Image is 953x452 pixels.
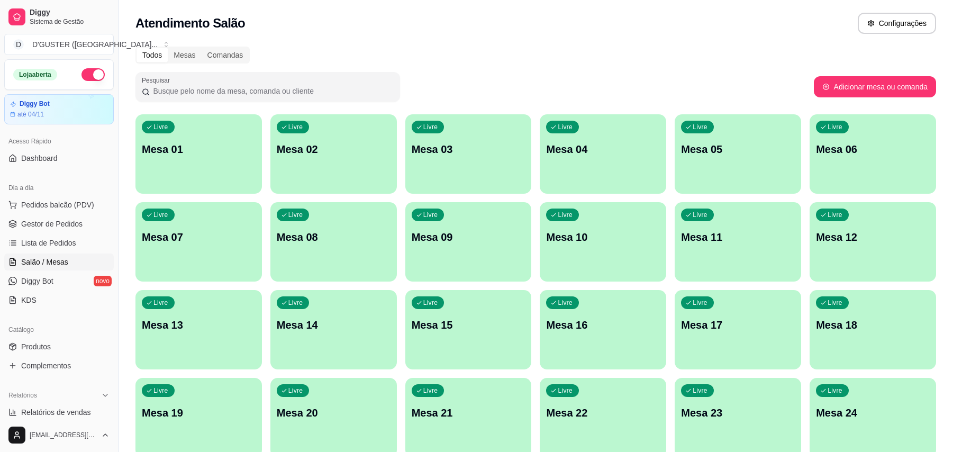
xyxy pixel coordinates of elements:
p: Livre [423,123,438,131]
p: Livre [153,386,168,395]
p: Livre [558,386,573,395]
h2: Atendimento Salão [135,15,245,32]
p: Mesa 06 [816,142,930,157]
div: Loja aberta [13,69,57,80]
button: LivreMesa 01 [135,114,262,194]
button: LivreMesa 10 [540,202,666,282]
button: LivreMesa 16 [540,290,666,369]
button: LivreMesa 09 [405,202,532,282]
p: Livre [153,299,168,307]
span: Lista de Pedidos [21,238,76,248]
button: LivreMesa 06 [810,114,936,194]
a: Lista de Pedidos [4,234,114,251]
a: Diggy Botnovo [4,273,114,290]
p: Livre [423,386,438,395]
p: Livre [558,211,573,219]
p: Mesa 07 [142,230,256,245]
span: Dashboard [21,153,58,164]
span: Sistema de Gestão [30,17,110,26]
button: LivreMesa 07 [135,202,262,282]
button: Select a team [4,34,114,55]
div: Dia a dia [4,179,114,196]
span: KDS [21,295,37,305]
p: Livre [558,123,573,131]
button: LivreMesa 17 [675,290,801,369]
span: Pedidos balcão (PDV) [21,200,94,210]
a: Relatórios de vendas [4,404,114,421]
a: Gestor de Pedidos [4,215,114,232]
button: LivreMesa 04 [540,114,666,194]
p: Mesa 17 [681,318,795,332]
p: Mesa 22 [546,405,660,420]
p: Mesa 19 [142,405,256,420]
input: Pesquisar [150,86,394,96]
div: Acesso Rápido [4,133,114,150]
button: Configurações [858,13,936,34]
button: [EMAIL_ADDRESS][DOMAIN_NAME] [4,422,114,448]
a: Dashboard [4,150,114,167]
button: LivreMesa 08 [270,202,397,282]
button: LivreMesa 13 [135,290,262,369]
p: Mesa 14 [277,318,391,332]
p: Livre [828,123,842,131]
p: Livre [288,211,303,219]
p: Livre [693,211,707,219]
p: Livre [423,211,438,219]
span: D [13,39,24,50]
p: Mesa 20 [277,405,391,420]
p: Livre [288,386,303,395]
a: KDS [4,292,114,309]
label: Pesquisar [142,76,174,85]
p: Mesa 02 [277,142,391,157]
div: Comandas [202,48,249,62]
button: LivreMesa 15 [405,290,532,369]
div: Mesas [168,48,201,62]
article: Diggy Bot [20,100,50,108]
p: Livre [153,123,168,131]
div: D'GUSTER ([GEOGRAPHIC_DATA] ... [32,39,158,50]
button: Alterar Status [81,68,105,81]
a: Produtos [4,338,114,355]
a: DiggySistema de Gestão [4,4,114,30]
a: Salão / Mesas [4,254,114,270]
p: Mesa 05 [681,142,795,157]
p: Mesa 18 [816,318,930,332]
p: Mesa 21 [412,405,525,420]
p: Livre [828,386,842,395]
p: Mesa 08 [277,230,391,245]
button: LivreMesa 18 [810,290,936,369]
p: Livre [693,123,707,131]
div: Catálogo [4,321,114,338]
span: Complementos [21,360,71,371]
p: Livre [423,299,438,307]
span: [EMAIL_ADDRESS][DOMAIN_NAME] [30,431,97,439]
p: Livre [558,299,573,307]
button: LivreMesa 12 [810,202,936,282]
p: Livre [693,299,707,307]
p: Mesa 10 [546,230,660,245]
p: Mesa 12 [816,230,930,245]
span: Relatórios [8,391,37,400]
button: LivreMesa 03 [405,114,532,194]
p: Livre [828,211,842,219]
span: Produtos [21,341,51,352]
div: Todos [137,48,168,62]
button: LivreMesa 05 [675,114,801,194]
p: Mesa 23 [681,405,795,420]
p: Livre [153,211,168,219]
button: Adicionar mesa ou comanda [814,76,936,97]
p: Mesa 04 [546,142,660,157]
p: Mesa 03 [412,142,525,157]
a: Complementos [4,357,114,374]
span: Salão / Mesas [21,257,68,267]
span: Relatórios de vendas [21,407,91,418]
p: Mesa 11 [681,230,795,245]
p: Livre [288,299,303,307]
article: até 04/11 [17,110,44,119]
p: Mesa 01 [142,142,256,157]
span: Diggy [30,8,110,17]
p: Mesa 24 [816,405,930,420]
button: LivreMesa 02 [270,114,397,194]
button: LivreMesa 11 [675,202,801,282]
p: Livre [693,386,707,395]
